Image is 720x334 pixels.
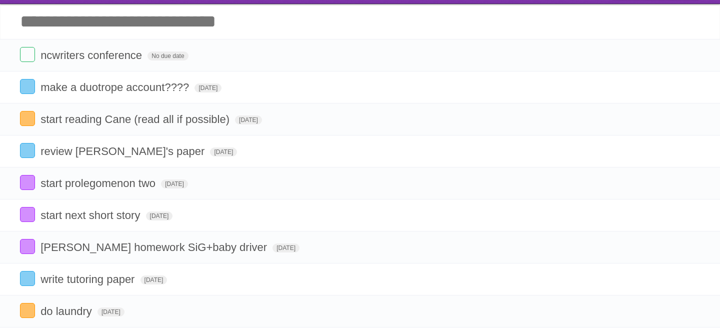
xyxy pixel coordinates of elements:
span: write tutoring paper [40,273,137,285]
span: [PERSON_NAME] homework SiG+baby driver [40,241,269,253]
span: [DATE] [140,275,167,284]
span: start next short story [40,209,142,221]
label: Done [20,207,35,222]
span: [DATE] [272,243,299,252]
label: Done [20,271,35,286]
span: [DATE] [235,115,262,124]
label: Done [20,143,35,158]
span: [DATE] [194,83,221,92]
label: Done [20,239,35,254]
label: Done [20,79,35,94]
span: [DATE] [210,147,237,156]
label: Done [20,175,35,190]
label: Done [20,111,35,126]
span: [DATE] [161,179,188,188]
span: make a duotrope account???? [40,81,191,93]
span: [DATE] [97,307,124,316]
span: ncwriters conference [40,49,144,61]
span: [DATE] [146,211,173,220]
label: Done [20,303,35,318]
span: No due date [147,51,188,60]
label: Done [20,47,35,62]
span: start reading Cane (read all if possible) [40,113,232,125]
span: do laundry [40,305,94,317]
span: start prolegomenon two [40,177,158,189]
span: review [PERSON_NAME]'s paper [40,145,207,157]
